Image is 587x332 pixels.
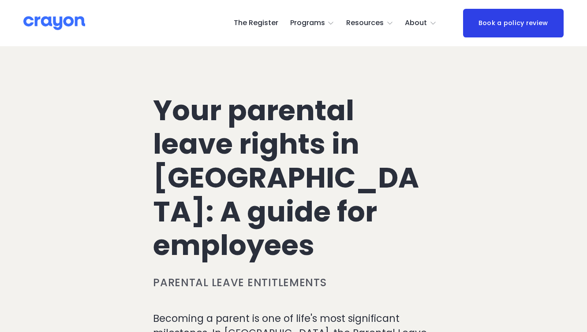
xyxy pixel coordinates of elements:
[23,15,85,31] img: Crayon
[153,94,434,263] h1: Your parental leave rights in [GEOGRAPHIC_DATA]: A guide for employees
[346,16,393,30] a: folder dropdown
[405,17,427,30] span: About
[405,16,437,30] a: folder dropdown
[346,17,384,30] span: Resources
[153,275,326,290] a: Parental leave entitlements
[290,16,335,30] a: folder dropdown
[234,16,278,30] a: The Register
[290,17,325,30] span: Programs
[463,9,564,37] a: Book a policy review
